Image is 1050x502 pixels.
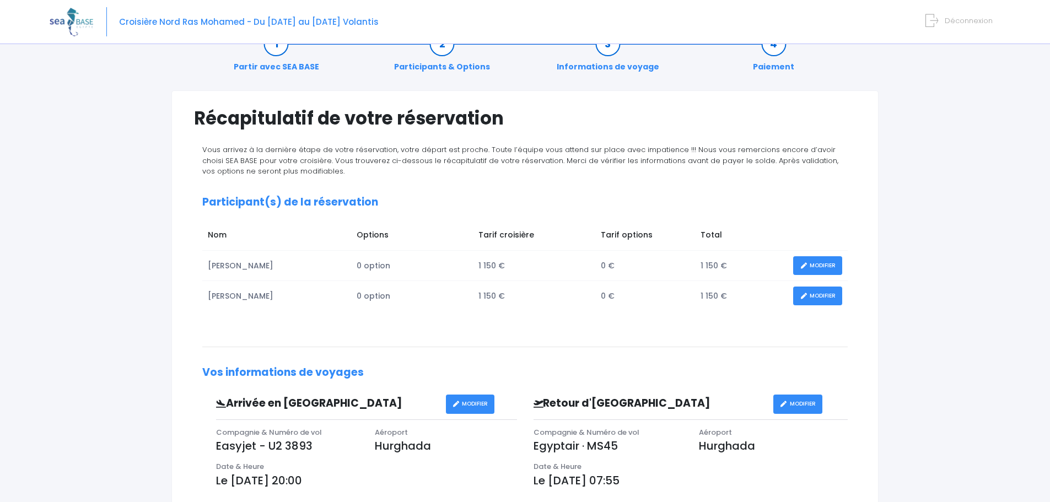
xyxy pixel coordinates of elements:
span: 0 option [357,260,390,271]
td: Tarif croisière [473,224,595,250]
h2: Participant(s) de la réservation [202,196,848,209]
span: Compagnie & Numéro de vol [534,427,639,438]
td: 1 150 € [473,281,595,311]
span: Aéroport [375,427,408,438]
p: Hurghada [375,438,517,454]
td: 1 150 € [695,251,788,281]
td: Options [351,224,473,250]
span: Déconnexion [945,15,993,26]
span: Date & Heure [534,461,581,472]
a: MODIFIER [793,287,842,306]
p: Easyjet - U2 3893 [216,438,358,454]
h1: Récapitulatif de votre réservation [194,107,856,129]
td: 1 150 € [695,281,788,311]
a: Partir avec SEA BASE [228,38,325,73]
td: 0 € [595,281,695,311]
a: MODIFIER [773,395,822,414]
a: MODIFIER [446,395,495,414]
span: Compagnie & Numéro de vol [216,427,322,438]
td: Total [695,224,788,250]
td: [PERSON_NAME] [202,251,351,281]
h3: Retour d'[GEOGRAPHIC_DATA] [525,397,773,410]
span: Aéroport [699,427,732,438]
span: Date & Heure [216,461,264,472]
span: Vous arrivez à la dernière étape de votre réservation, votre départ est proche. Toute l’équipe vo... [202,144,838,176]
p: Hurghada [699,438,848,454]
span: 0 option [357,290,390,301]
span: Croisière Nord Ras Mohamed - Du [DATE] au [DATE] Volantis [119,16,379,28]
h3: Arrivée en [GEOGRAPHIC_DATA] [208,397,446,410]
a: Participants & Options [389,38,496,73]
td: 0 € [595,251,695,281]
td: 1 150 € [473,251,595,281]
a: Informations de voyage [551,38,665,73]
p: Le [DATE] 07:55 [534,472,848,489]
p: Egyptair · MS45 [534,438,682,454]
td: Nom [202,224,351,250]
a: MODIFIER [793,256,842,276]
td: Tarif options [595,224,695,250]
p: Le [DATE] 20:00 [216,472,517,489]
h2: Vos informations de voyages [202,366,848,379]
td: [PERSON_NAME] [202,281,351,311]
a: Paiement [747,38,800,73]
